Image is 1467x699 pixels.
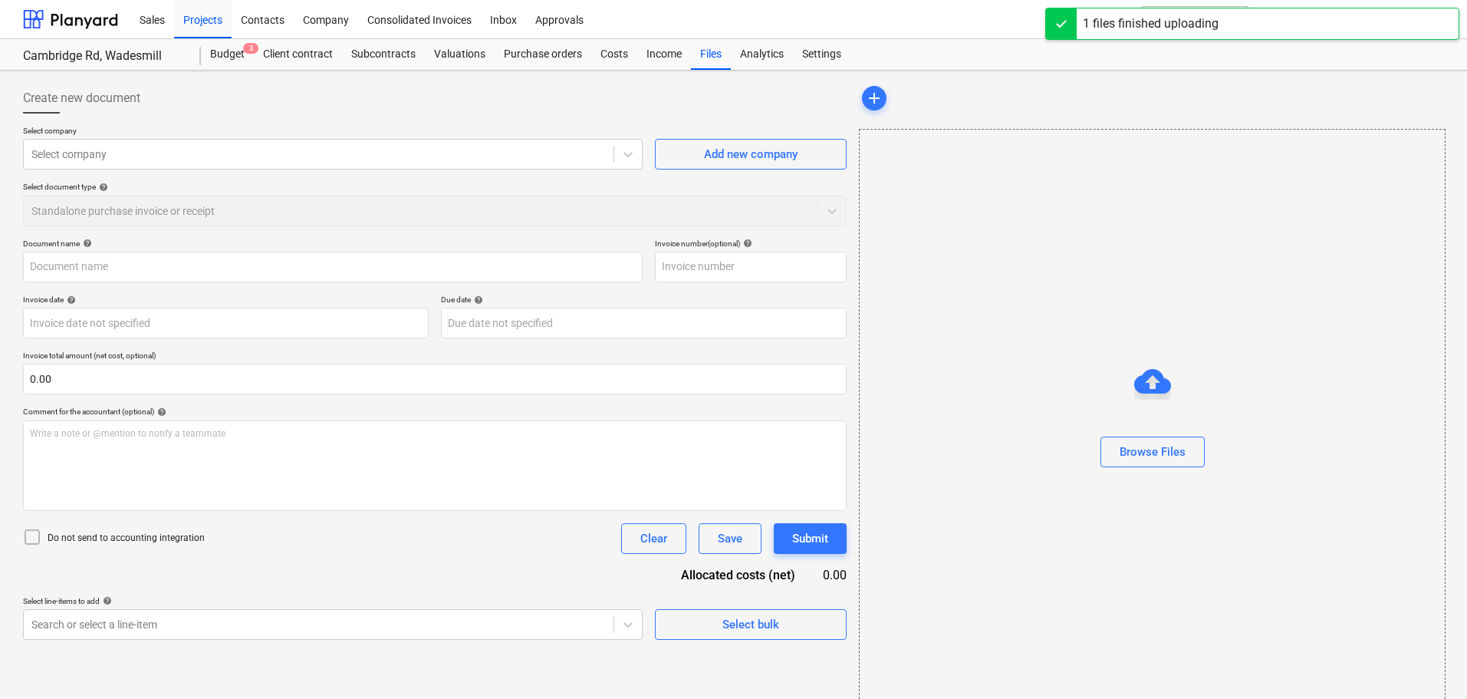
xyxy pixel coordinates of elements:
span: help [471,295,483,305]
a: Settings [793,39,850,70]
span: add [865,89,883,107]
button: Clear [621,523,686,554]
a: Income [637,39,691,70]
a: Analytics [731,39,793,70]
button: Browse Files [1100,437,1205,467]
div: Select bulk [722,615,779,635]
button: Submit [774,523,847,554]
div: Invoice number (optional) [655,239,847,249]
div: 1 files finished uploading [1083,15,1219,33]
div: Allocated costs (net) [647,566,820,584]
a: Valuations [425,39,495,70]
div: Submit [792,529,828,549]
div: Select document type [23,182,847,192]
span: help [96,183,108,192]
div: Cambridge Rd, Wadesmill [23,48,183,64]
div: Clear [640,529,667,549]
span: help [740,239,752,248]
input: Invoice number [655,252,847,282]
div: Add new company [704,144,798,164]
span: help [80,239,92,248]
a: Client contract [254,39,342,70]
div: Document name [23,239,643,249]
span: Create new document [23,89,140,107]
p: Do not send to accounting integration [48,532,205,545]
input: Invoice date not specified [23,308,429,338]
p: Invoice total amount (net cost, optional) [23,351,847,364]
div: Select line-items to add [23,596,643,606]
p: Select company [23,126,643,139]
button: Save [699,523,761,554]
div: Comment for the accountant (optional) [23,407,847,417]
a: Files [691,39,731,70]
button: Select bulk [655,609,847,640]
button: Add new company [655,139,847,170]
span: help [100,596,112,605]
input: Invoice total amount (net cost, optional) [23,364,847,394]
a: Costs [591,39,637,70]
a: Subcontracts [342,39,425,70]
div: Browse Files [1120,442,1186,462]
div: Invoice date [23,295,429,305]
span: 3 [243,43,258,54]
a: Purchase orders [495,39,591,70]
input: Due date not specified [441,308,847,338]
span: help [154,407,166,417]
span: help [64,295,76,305]
div: Save [718,529,742,549]
iframe: Chat Widget [1390,625,1467,699]
a: Budget3 [201,39,254,70]
div: Budget [201,39,254,70]
div: Due date [441,295,847,305]
input: Document name [23,252,643,282]
div: 0.00 [820,566,847,584]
